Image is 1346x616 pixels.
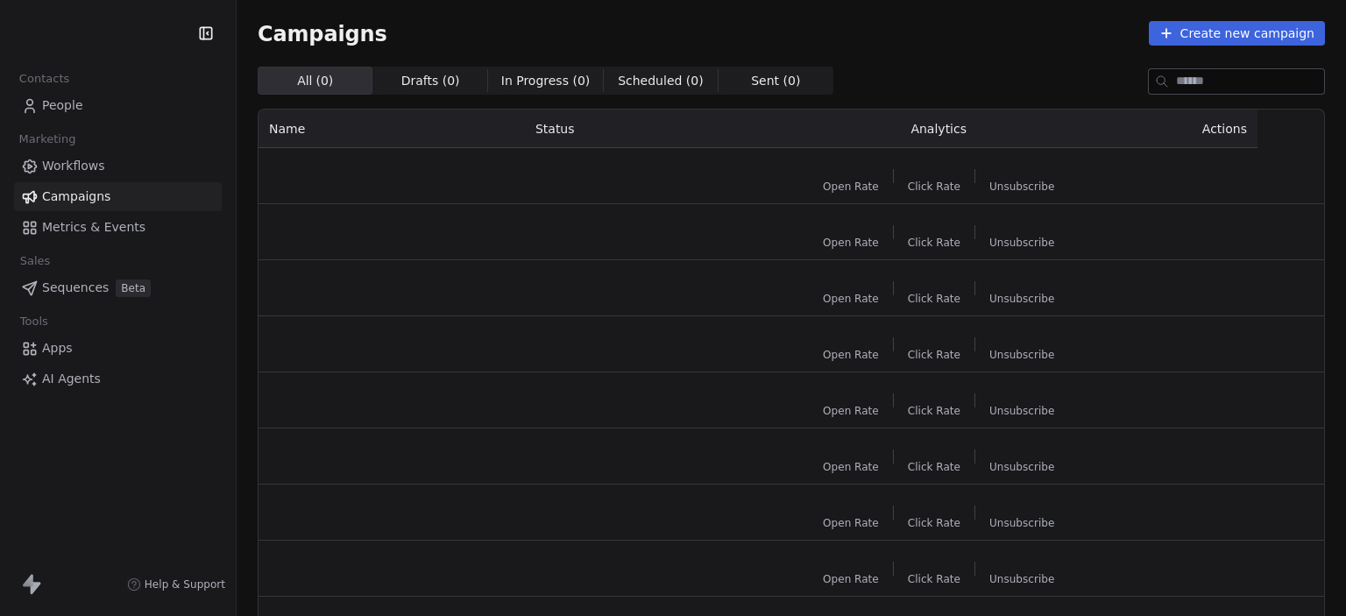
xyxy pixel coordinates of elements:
th: Name [259,110,525,148]
a: Workflows [14,152,222,181]
span: Unsubscribe [989,460,1054,474]
span: Help & Support [145,577,225,591]
span: Open Rate [823,572,879,586]
span: Click Rate [908,348,960,362]
span: Sequences [42,279,109,297]
span: Unsubscribe [989,292,1054,306]
span: Click Rate [908,180,960,194]
a: Metrics & Events [14,213,222,242]
span: Sent ( 0 ) [751,72,800,90]
span: Beta [116,280,151,297]
span: Click Rate [908,292,960,306]
a: AI Agents [14,365,222,393]
span: Click Rate [908,460,960,474]
span: Campaigns [258,21,387,46]
span: Open Rate [823,404,879,418]
span: Open Rate [823,292,879,306]
span: Open Rate [823,460,879,474]
span: Click Rate [908,404,960,418]
span: Open Rate [823,236,879,250]
span: Apps [42,339,73,358]
span: Metrics & Events [42,218,145,237]
span: Unsubscribe [989,404,1054,418]
span: Unsubscribe [989,236,1054,250]
span: Click Rate [908,236,960,250]
span: AI Agents [42,370,101,388]
th: Analytics [768,110,1110,148]
span: Tools [12,308,55,335]
a: SequencesBeta [14,273,222,302]
span: Open Rate [823,516,879,530]
span: Contacts [11,66,77,92]
span: In Progress ( 0 ) [501,72,591,90]
span: Unsubscribe [989,572,1054,586]
span: Unsubscribe [989,516,1054,530]
button: Create new campaign [1149,21,1325,46]
span: Sales [12,248,58,274]
span: Click Rate [908,516,960,530]
a: Apps [14,334,222,363]
span: Scheduled ( 0 ) [618,72,704,90]
span: Marketing [11,126,83,152]
span: Drafts ( 0 ) [401,72,460,90]
span: Unsubscribe [989,180,1054,194]
th: Actions [1110,110,1257,148]
th: Status [525,110,768,148]
span: People [42,96,83,115]
a: Help & Support [127,577,225,591]
span: Click Rate [908,572,960,586]
a: Campaigns [14,182,222,211]
span: Open Rate [823,348,879,362]
span: Unsubscribe [989,348,1054,362]
span: Open Rate [823,180,879,194]
a: People [14,91,222,120]
span: Campaigns [42,188,110,206]
span: Workflows [42,157,105,175]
